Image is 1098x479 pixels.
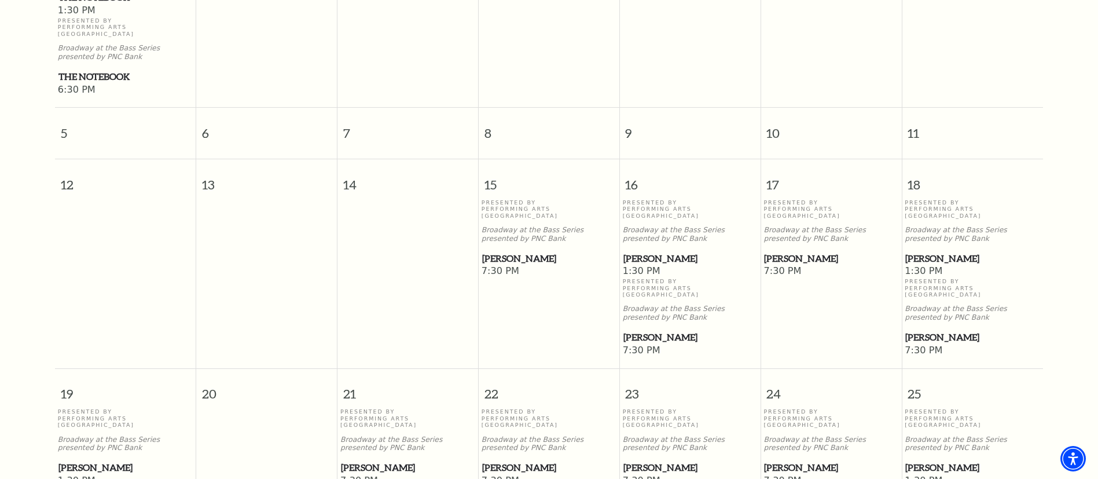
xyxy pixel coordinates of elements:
p: Broadway at the Bass Series presented by PNC Bank [340,436,475,453]
span: 5 [55,108,196,148]
p: Presented By Performing Arts [GEOGRAPHIC_DATA] [623,408,758,428]
span: [PERSON_NAME] [623,460,757,475]
span: 7:30 PM [763,265,898,278]
p: Presented By Performing Arts [GEOGRAPHIC_DATA] [482,199,616,219]
a: Hamilton [482,460,616,475]
span: [PERSON_NAME] [764,460,898,475]
span: [PERSON_NAME] [341,460,475,475]
p: Presented By Performing Arts [GEOGRAPHIC_DATA] [905,199,1040,219]
p: Presented By Performing Arts [GEOGRAPHIC_DATA] [905,408,1040,428]
span: 16 [620,159,761,199]
p: Presented By Performing Arts [GEOGRAPHIC_DATA] [623,199,758,219]
span: 13 [196,159,337,199]
p: Broadway at the Bass Series presented by PNC Bank [905,226,1040,243]
p: Presented By Performing Arts [GEOGRAPHIC_DATA] [58,408,193,428]
p: Presented By Performing Arts [GEOGRAPHIC_DATA] [340,408,475,428]
span: 10 [761,108,902,148]
span: [PERSON_NAME] [905,330,1040,345]
a: Hamilton [905,330,1040,345]
span: 1:30 PM [905,265,1040,278]
span: 6:30 PM [58,84,193,97]
a: Hamilton [763,251,898,266]
span: 12 [55,159,196,199]
p: Presented By Performing Arts [GEOGRAPHIC_DATA] [482,408,616,428]
span: 7:30 PM [623,345,758,357]
span: 20 [196,369,337,409]
span: 7 [337,108,478,148]
a: Hamilton [482,251,616,266]
p: Presented By Performing Arts [GEOGRAPHIC_DATA] [763,199,898,219]
p: Broadway at the Bass Series presented by PNC Bank [905,305,1040,322]
span: [PERSON_NAME] [905,251,1040,266]
div: Accessibility Menu [1060,446,1086,471]
p: Presented By Performing Arts [GEOGRAPHIC_DATA] [623,278,758,298]
p: Broadway at the Bass Series presented by PNC Bank [623,436,758,453]
p: Broadway at the Bass Series presented by PNC Bank [58,436,193,453]
p: Presented By Performing Arts [GEOGRAPHIC_DATA] [58,17,193,37]
span: 11 [902,108,1043,148]
span: [PERSON_NAME] [764,251,898,266]
span: 7:30 PM [482,265,616,278]
p: Broadway at the Bass Series presented by PNC Bank [482,436,616,453]
span: 22 [479,369,619,409]
p: Presented By Performing Arts [GEOGRAPHIC_DATA] [905,278,1040,298]
a: Hamilton [58,460,193,475]
span: 8 [479,108,619,148]
a: The Notebook [58,70,193,84]
span: [PERSON_NAME] [482,251,616,266]
span: 17 [761,159,902,199]
span: 19 [55,369,196,409]
p: Broadway at the Bass Series presented by PNC Bank [905,436,1040,453]
a: Hamilton [905,460,1040,475]
p: Broadway at the Bass Series presented by PNC Bank [58,44,193,61]
span: 14 [337,159,478,199]
span: 7:30 PM [905,345,1040,357]
span: 24 [761,369,902,409]
p: Broadway at the Bass Series presented by PNC Bank [763,436,898,453]
span: 9 [620,108,761,148]
a: Hamilton [763,460,898,475]
p: Presented By Performing Arts [GEOGRAPHIC_DATA] [763,408,898,428]
span: 15 [479,159,619,199]
p: Broadway at the Bass Series presented by PNC Bank [623,226,758,243]
span: 21 [337,369,478,409]
span: 1:30 PM [58,5,193,17]
span: [PERSON_NAME] [482,460,616,475]
p: Broadway at the Bass Series presented by PNC Bank [623,305,758,322]
span: 18 [902,159,1043,199]
a: Hamilton [905,251,1040,266]
span: 1:30 PM [623,265,758,278]
span: [PERSON_NAME] [623,330,757,345]
a: Hamilton [340,460,475,475]
span: 6 [196,108,337,148]
span: 25 [902,369,1043,409]
a: Hamilton [623,330,758,345]
span: [PERSON_NAME] [58,460,193,475]
p: Broadway at the Bass Series presented by PNC Bank [482,226,616,243]
p: Broadway at the Bass Series presented by PNC Bank [763,226,898,243]
a: Hamilton [623,460,758,475]
span: [PERSON_NAME] [623,251,757,266]
span: [PERSON_NAME] [905,460,1040,475]
span: 23 [620,369,761,409]
a: Hamilton [623,251,758,266]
